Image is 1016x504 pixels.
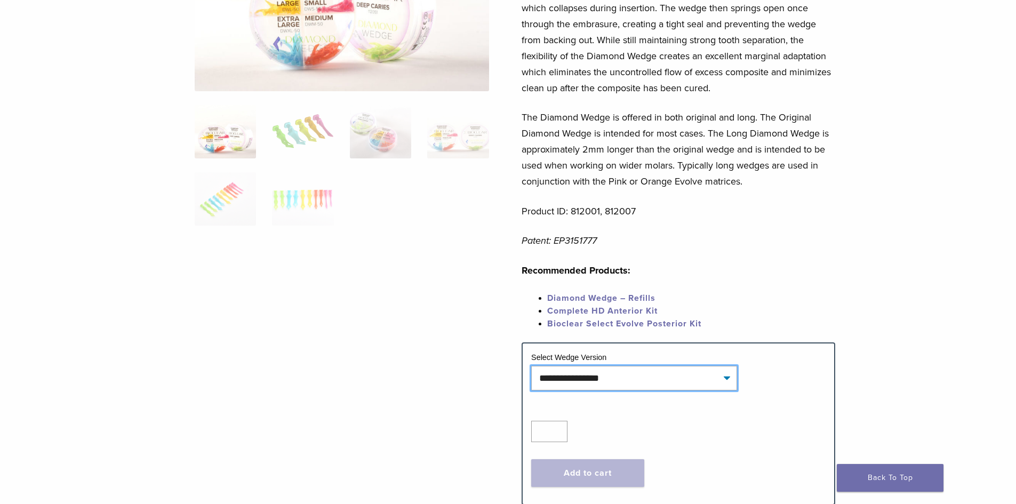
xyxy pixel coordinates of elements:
[522,235,597,246] em: Patent: EP3151777
[547,318,701,329] a: Bioclear Select Evolve Posterior Kit
[195,172,256,226] img: Diamond Wedge Kits - Image 5
[195,105,256,158] img: Diamond-Wedges-Assorted-3-Copy-e1548779949314-324x324.jpg
[272,172,333,226] img: Diamond Wedge Kits - Image 6
[272,105,333,158] img: Diamond Wedge Kits - Image 2
[547,306,658,316] a: Complete HD Anterior Kit
[350,105,411,158] img: Diamond Wedge Kits - Image 3
[522,265,630,276] strong: Recommended Products:
[531,353,606,362] label: Select Wedge Version
[547,293,655,303] a: Diamond Wedge – Refills
[427,105,489,158] img: Diamond Wedge Kits - Image 4
[522,109,835,189] p: The Diamond Wedge is offered in both original and long. The Original Diamond Wedge is intended fo...
[837,464,943,492] a: Back To Top
[522,203,835,219] p: Product ID: 812001, 812007
[531,459,644,487] button: Add to cart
